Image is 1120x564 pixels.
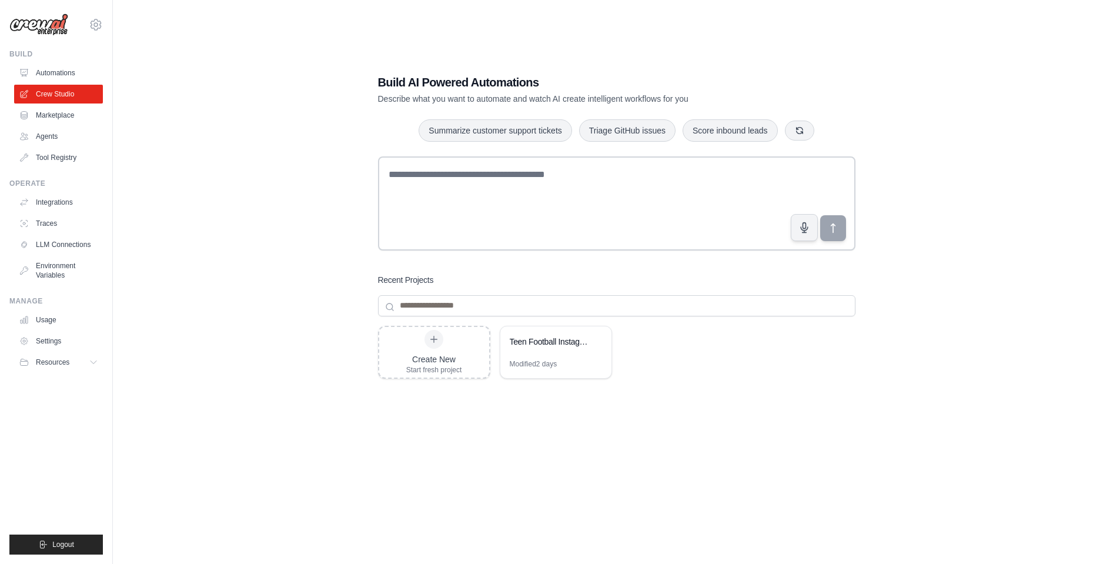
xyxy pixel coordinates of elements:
[9,14,68,36] img: Logo
[52,540,74,549] span: Logout
[14,148,103,167] a: Tool Registry
[406,365,462,375] div: Start fresh project
[9,535,103,555] button: Logout
[378,74,773,91] h1: Build AI Powered Automations
[14,235,103,254] a: LLM Connections
[791,214,818,241] button: Click to speak your automation idea
[406,353,462,365] div: Create New
[510,359,557,369] div: Modified 2 days
[14,193,103,212] a: Integrations
[14,64,103,82] a: Automations
[378,93,773,105] p: Describe what you want to automate and watch AI create intelligent workflows for you
[14,127,103,146] a: Agents
[14,332,103,351] a: Settings
[36,358,69,367] span: Resources
[14,106,103,125] a: Marketplace
[9,179,103,188] div: Operate
[785,121,814,141] button: Get new suggestions
[14,311,103,329] a: Usage
[14,214,103,233] a: Traces
[14,353,103,372] button: Resources
[683,119,778,142] button: Score inbound leads
[579,119,676,142] button: Triage GitHub issues
[14,256,103,285] a: Environment Variables
[9,296,103,306] div: Manage
[9,49,103,59] div: Build
[14,85,103,104] a: Crew Studio
[378,274,434,286] h3: Recent Projects
[419,119,571,142] button: Summarize customer support tickets
[510,336,590,348] div: Teen Football Instagram Daily Content Automation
